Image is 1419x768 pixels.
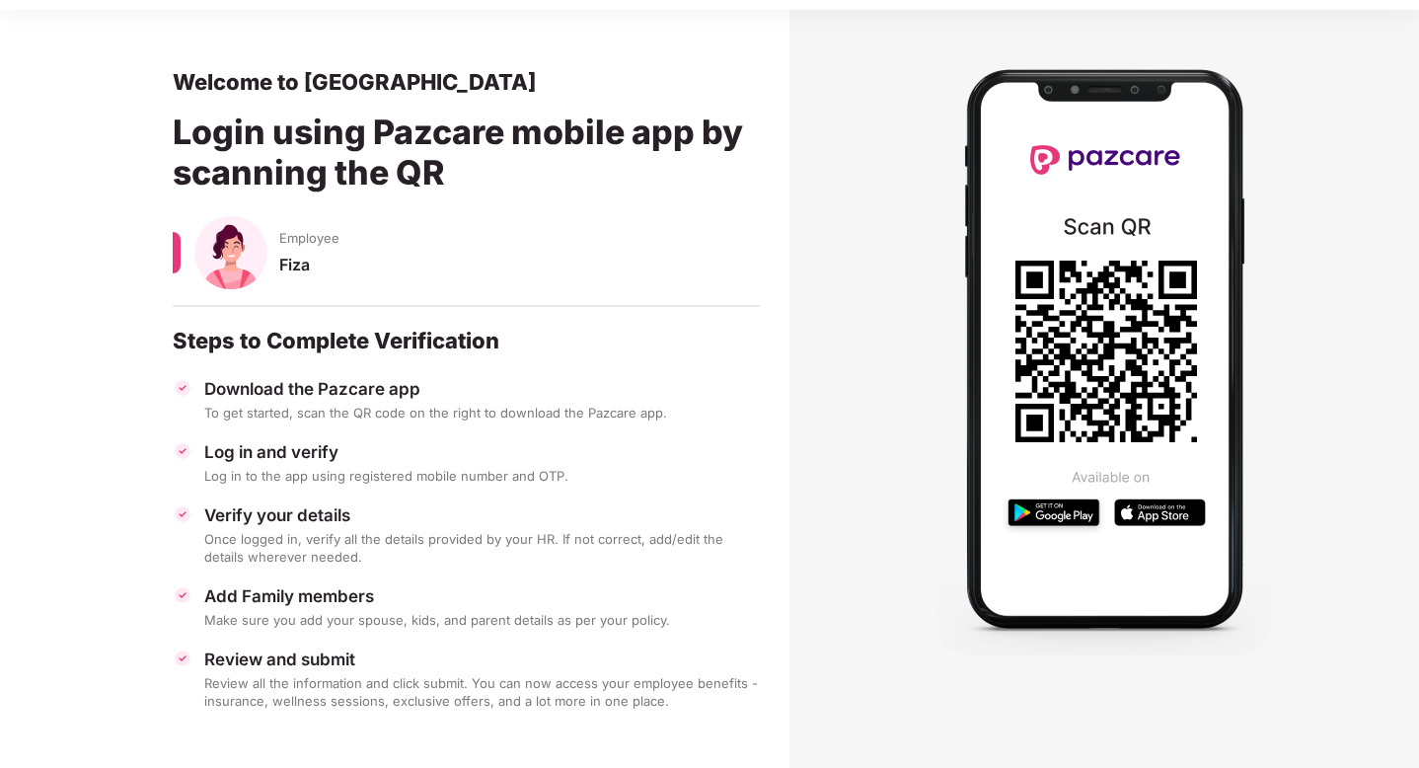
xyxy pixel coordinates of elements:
[204,674,760,710] div: Review all the information and click submit. You can now access your employee benefits - insuranc...
[204,585,760,607] div: Add Family members
[173,649,192,668] img: svg+xml;base64,PHN2ZyBpZD0iVGljay0zMngzMiIgeG1sbnM9Imh0dHA6Ly93d3cudzMub3JnLzIwMDAvc3ZnIiB3aWR0aD...
[173,327,760,354] div: Steps to Complete Verification
[204,530,760,566] div: Once logged in, verify all the details provided by your HR. If not correct, add/edit the details ...
[173,378,192,398] img: svg+xml;base64,PHN2ZyBpZD0iVGljay0zMngzMiIgeG1sbnM9Imh0dHA6Ly93d3cudzMub3JnLzIwMDAvc3ZnIiB3aWR0aD...
[173,585,192,605] img: svg+xml;base64,PHN2ZyBpZD0iVGljay0zMngzMiIgeG1sbnM9Imh0dHA6Ly93d3cudzMub3JnLzIwMDAvc3ZnIiB3aWR0aD...
[204,504,760,526] div: Verify your details
[194,216,267,289] img: svg+xml;base64,PHN2ZyB4bWxucz0iaHR0cDovL3d3dy53My5vcmcvMjAwMC9zdmciIHhtbG5zOnhsaW5rPSJodHRwOi8vd3...
[204,649,760,670] div: Review and submit
[173,68,760,96] div: Welcome to [GEOGRAPHIC_DATA]
[279,255,760,293] div: Fiza
[204,378,760,400] div: Download the Pazcare app
[204,441,760,463] div: Log in and verify
[173,96,760,216] div: Login using Pazcare mobile app by scanning the QR
[204,467,760,485] div: Log in to the app using registered mobile number and OTP.
[173,441,192,461] img: svg+xml;base64,PHN2ZyBpZD0iVGljay0zMngzMiIgeG1sbnM9Imh0dHA6Ly93d3cudzMub3JnLzIwMDAvc3ZnIiB3aWR0aD...
[204,404,760,422] div: To get started, scan the QR code on the right to download the Pazcare app.
[936,43,1272,655] img: Mobile
[173,504,192,524] img: svg+xml;base64,PHN2ZyBpZD0iVGljay0zMngzMiIgeG1sbnM9Imh0dHA6Ly93d3cudzMub3JnLzIwMDAvc3ZnIiB3aWR0aD...
[279,229,339,247] span: Employee
[204,611,760,629] div: Make sure you add your spouse, kids, and parent details as per your policy.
